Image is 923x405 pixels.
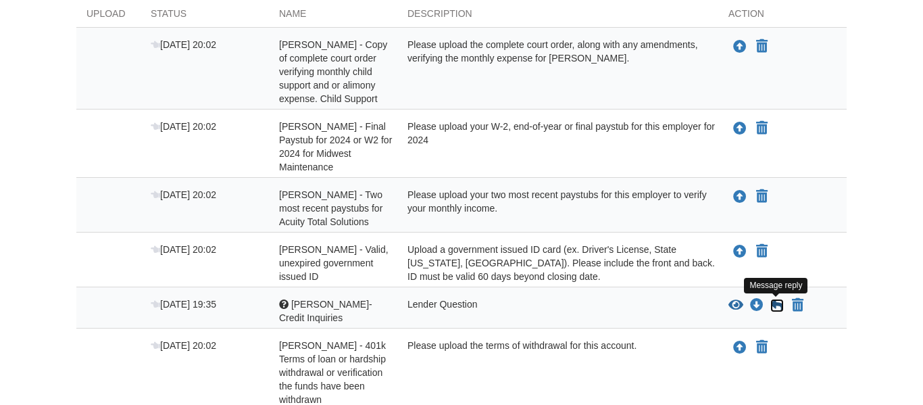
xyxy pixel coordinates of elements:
span: [DATE] 20:02 [151,244,216,255]
div: Please upload the complete court order, along with any amendments, verifying the monthly expense ... [397,38,718,105]
div: Lender Question [397,297,718,325]
button: Declare Brandon Sage - Copy of complete court order verifying monthly child support and or alimon... [755,39,769,55]
div: Please upload your two most recent paystubs for this employer to verify your monthly income. [397,188,718,229]
button: Upload Brandon Sage - Valid, unexpired government issued ID [732,243,748,260]
button: Declare Brandon Sage - Valid, unexpired government issued ID not applicable [755,243,769,260]
span: [DATE] 20:02 [151,189,216,200]
a: Download Brandon Sage- Credit Inquiries [750,300,764,311]
button: Declare Brandon Sage - Two most recent paystubs for Acuity Total Solutions not applicable [755,189,769,205]
div: Description [397,7,718,27]
div: Message reply [744,278,807,293]
span: [PERSON_NAME] - Valid, unexpired government issued ID [279,244,389,282]
span: [DATE] 20:02 [151,121,216,132]
button: Declare Brandon Sage - Final Paystub for 2024 or W2 for 2024 for Midwest Maintenance not applicable [755,120,769,137]
div: Name [269,7,397,27]
div: Action [718,7,847,27]
button: Upload Cristina Cornell - 401k Terms of loan or hardship withdrawal or verification the funds hav... [732,339,748,356]
div: Status [141,7,269,27]
button: Upload Brandon Sage - Copy of complete court order verifying monthly child support and or alimony... [732,38,748,55]
button: Upload Brandon Sage - Final Paystub for 2024 or W2 for 2024 for Midwest Maintenance [732,120,748,137]
div: Upload [76,7,141,27]
button: Declare Cristina Cornell - 401k Terms of loan or hardship withdrawal or verification the funds ha... [755,339,769,356]
div: Upload a government issued ID card (ex. Driver's License, State [US_STATE], [GEOGRAPHIC_DATA]). P... [397,243,718,283]
div: Please upload your W-2, end-of-year or final paystub for this employer for 2024 [397,120,718,174]
button: Upload Brandon Sage - Two most recent paystubs for Acuity Total Solutions [732,188,748,206]
span: [DATE] 20:02 [151,340,216,351]
span: [PERSON_NAME] - Copy of complete court order verifying monthly child support and or alimony expen... [279,39,387,104]
span: [DATE] 20:02 [151,39,216,50]
button: Declare Brandon Sage- Credit Inquiries not applicable [791,297,805,314]
span: [PERSON_NAME] - Final Paystub for 2024 or W2 for 2024 for Midwest Maintenance [279,121,392,172]
span: [DATE] 19:35 [151,299,216,310]
button: View Brandon Sage- Credit Inquiries [728,299,743,312]
span: [PERSON_NAME]- Credit Inquiries [279,299,372,323]
span: [PERSON_NAME] - Two most recent paystubs for Acuity Total Solutions [279,189,382,227]
span: [PERSON_NAME] - 401k Terms of loan or hardship withdrawal or verification the funds have been wit... [279,340,386,405]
